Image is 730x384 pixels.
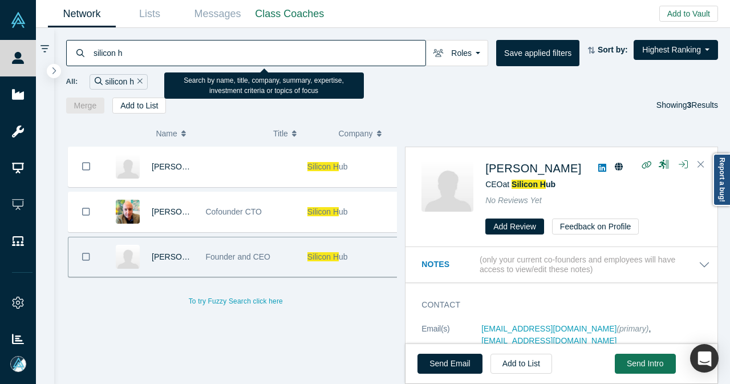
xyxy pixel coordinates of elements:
a: Report a bug! [713,153,730,206]
button: Highest Ranking [634,40,718,60]
button: Save applied filters [496,40,579,66]
button: Name [156,122,261,145]
div: silicon h [90,74,147,90]
a: Messages [184,1,252,27]
img: Alchemist Vault Logo [10,12,26,28]
a: [EMAIL_ADDRESS][DOMAIN_NAME] [481,336,617,345]
button: Roles [425,40,488,66]
dt: Email(s) [421,323,481,359]
span: ub [546,180,555,189]
p: (only your current co-founders and employees will have access to view/edit these notes) [480,255,699,274]
button: Merge [66,98,105,114]
a: Silicon Hub [512,180,555,189]
button: Bookmark [68,237,104,277]
button: Add to List [112,98,166,114]
a: [PERSON_NAME] [152,252,217,261]
a: Network [48,1,116,27]
span: ub [339,207,348,216]
span: No Reviews Yet [485,196,542,205]
h3: Notes [421,258,477,270]
img: Manzur Rahman's Profile Image [421,160,473,212]
span: Cofounder CTO [205,207,262,216]
img: Mia Scott's Account [10,356,26,372]
button: Remove Filter [134,75,143,88]
span: Silicon H [307,252,339,261]
button: Title [273,122,327,145]
a: [PERSON_NAME] [485,162,581,175]
button: Notes (only your current co-founders and employees will have access to view/edit these notes) [421,255,710,274]
button: Bookmark [68,147,104,187]
strong: Sort by: [598,45,628,54]
button: Add to List [490,354,552,374]
input: Search by name, title, company, summary, expertise, investment criteria or topics of focus [92,39,425,66]
span: Company [339,122,373,145]
div: Showing [656,98,718,114]
img: Manzur Rahman's Profile Image [116,245,140,269]
span: Silicon H [512,180,546,189]
span: CEO at [485,180,555,189]
strong: 3 [687,100,692,110]
span: Founder and CEO [205,252,270,261]
a: Class Coaches [252,1,328,27]
button: Bookmark [68,192,104,232]
span: ub [339,162,348,171]
img: Jamie Brown's Profile Image [116,200,140,224]
span: Silicon H [307,162,339,171]
button: Company [339,122,392,145]
span: Silicon H [307,207,339,216]
h3: Contact [421,299,694,311]
a: [PERSON_NAME] [152,207,217,216]
dd: , [481,323,710,347]
button: Add to Vault [659,6,718,22]
a: [PERSON_NAME] [152,162,217,171]
button: Feedback on Profile [552,219,639,235]
button: Send Intro [615,354,676,374]
img: Tomi Jalonen's Profile Image [116,155,140,179]
span: All: [66,76,78,87]
a: Lists [116,1,184,27]
span: Results [687,100,718,110]
span: Title [273,122,288,145]
span: Name [156,122,177,145]
span: (primary) [617,324,648,333]
button: To try Fuzzy Search click here [181,294,291,309]
button: Close [692,156,709,174]
a: [EMAIL_ADDRESS][DOMAIN_NAME] [481,324,617,333]
button: Add Review [485,219,544,235]
a: Send Email [417,354,482,374]
span: ub [339,252,348,261]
